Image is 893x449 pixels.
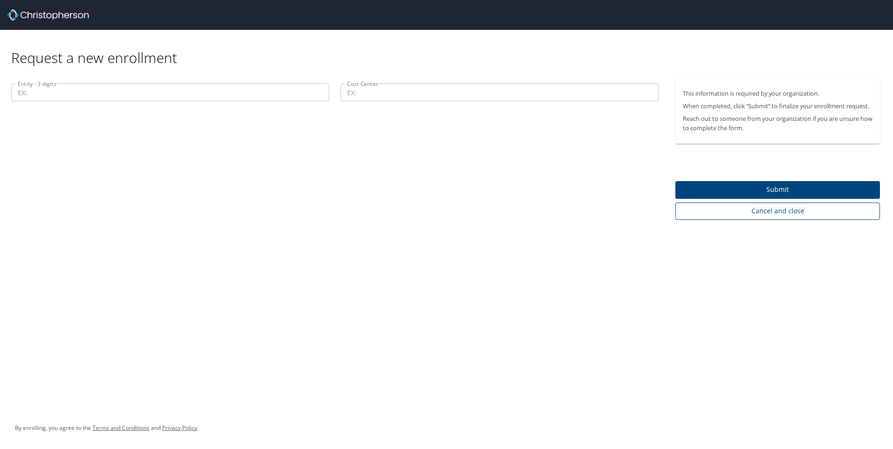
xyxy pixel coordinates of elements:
[11,84,329,101] input: EX:
[683,114,872,132] p: Reach out to someone from your organization if you are unsure how to complete the form.
[162,424,197,432] a: Privacy Policy
[15,416,198,440] div: By enrolling, you agree to the and .
[7,9,89,21] img: cbt logo
[675,203,880,220] button: Cancel and close
[683,184,872,196] span: Submit
[11,30,887,67] div: Request a new enrollment
[683,205,872,217] span: Cancel and close
[92,424,149,432] a: Terms and Conditions
[683,102,872,111] p: When completed, click “Submit” to finalize your enrollment request.
[340,84,659,101] input: EX:
[683,89,872,98] p: This information is required by your organization.
[675,181,880,199] button: Submit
